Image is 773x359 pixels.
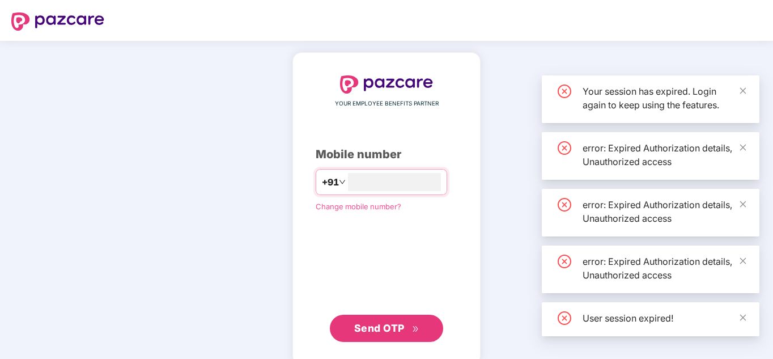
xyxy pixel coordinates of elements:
[558,141,571,155] span: close-circle
[340,75,433,94] img: logo
[316,202,401,211] a: Change mobile number?
[583,311,746,325] div: User session expired!
[11,12,104,31] img: logo
[322,175,339,189] span: +91
[354,322,405,334] span: Send OTP
[330,315,443,342] button: Send OTPdouble-right
[339,179,346,185] span: down
[739,257,747,265] span: close
[412,326,419,333] span: double-right
[335,99,439,108] span: YOUR EMPLOYEE BENEFITS PARTNER
[583,198,746,225] div: error: Expired Authorization details, Unauthorized access
[558,85,571,98] span: close-circle
[583,141,746,168] div: error: Expired Authorization details, Unauthorized access
[558,255,571,268] span: close-circle
[739,87,747,95] span: close
[583,85,746,112] div: Your session has expired. Login again to keep using the features.
[583,255,746,282] div: error: Expired Authorization details, Unauthorized access
[558,311,571,325] span: close-circle
[558,198,571,212] span: close-circle
[739,200,747,208] span: close
[316,146,457,163] div: Mobile number
[739,314,747,322] span: close
[739,143,747,151] span: close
